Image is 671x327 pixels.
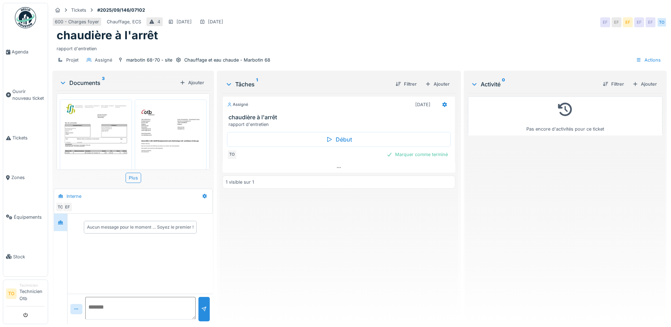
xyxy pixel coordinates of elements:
[229,121,452,128] div: rapport d'entretien
[19,283,45,288] div: Technicien
[11,174,45,181] span: Zones
[57,42,663,52] div: rapport d'entretien
[633,55,664,65] div: Actions
[384,150,451,159] div: Marquer comme terminé
[57,29,158,42] h1: chaudière à l'arrêt
[471,80,597,88] div: Activité
[126,173,141,183] div: Plus
[630,79,660,89] div: Ajouter
[126,57,172,63] div: marbotin 68-70 - site
[63,202,73,212] div: EF
[502,80,505,88] sup: 0
[393,79,420,89] div: Filtrer
[657,17,667,27] div: TO
[157,18,160,25] div: 4
[12,88,45,102] span: Ouvrir nouveau ticket
[208,18,223,25] div: [DATE]
[12,48,45,55] span: Agenda
[227,132,451,147] div: Début
[13,253,45,260] span: Stock
[3,158,48,197] a: Zones
[55,18,99,25] div: 600 - Charges foyer
[226,179,254,185] div: 1 visible sur 1
[600,17,610,27] div: EF
[177,78,207,87] div: Ajouter
[66,193,81,200] div: Interne
[6,283,45,306] a: TO TechnicienTechnicien Otb
[3,32,48,72] a: Agenda
[59,79,177,87] div: Documents
[66,57,79,63] div: Projet
[177,18,192,25] div: [DATE]
[95,57,112,63] div: Assigné
[600,79,627,89] div: Filtrer
[137,101,205,198] img: 7ypvfm99tn4gq3j0myfpx4yj7q79
[612,17,621,27] div: EF
[3,72,48,118] a: Ouvrir nouveau ticket
[473,99,658,132] div: Pas encore d'activités pour ce ticket
[12,134,45,141] span: Tickets
[14,214,45,220] span: Équipements
[6,288,17,299] li: TO
[3,118,48,158] a: Tickets
[422,79,452,89] div: Ajouter
[256,80,258,88] sup: 1
[227,150,237,160] div: TO
[227,102,248,108] div: Assigné
[3,197,48,237] a: Équipements
[107,18,141,25] div: Chauffage, ECS
[229,114,452,121] h3: chaudière à l'arrêt
[56,202,65,212] div: TO
[62,101,130,198] img: nu6uayusj2iqb5xp6b3vsxvl822c
[94,7,148,13] strong: #2025/09/146/07102
[623,17,633,27] div: EF
[3,237,48,276] a: Stock
[102,79,105,87] sup: 3
[71,7,86,13] div: Tickets
[646,17,655,27] div: EF
[87,224,193,230] div: Aucun message pour le moment … Soyez le premier !
[19,283,45,305] li: Technicien Otb
[15,7,36,28] img: Badge_color-CXgf-gQk.svg
[184,57,270,63] div: Chauffage et eau chaude - Marbotin 68
[415,101,430,108] div: [DATE]
[634,17,644,27] div: EF
[225,80,390,88] div: Tâches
